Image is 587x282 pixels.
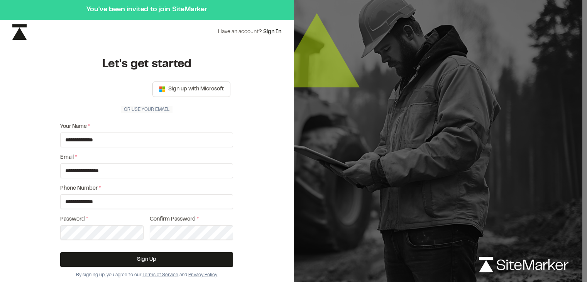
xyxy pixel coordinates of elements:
div: Have an account? [218,28,281,36]
img: logo-white-rebrand.svg [479,257,568,272]
button: Privacy Policy [188,272,217,279]
button: Sign up with Microsoft [152,82,230,97]
button: Sign Up [60,252,233,267]
label: Password [60,215,144,224]
img: icon-black-rebrand.svg [12,24,27,40]
label: Confirm Password [150,215,233,224]
label: Your Name [60,122,233,131]
button: Terms of Service [142,272,178,279]
label: Phone Number [60,184,233,193]
div: By signing up, you agree to our and [60,272,233,279]
a: Sign In [263,30,281,34]
label: Email [60,153,233,162]
iframe: Sign in with Google Button [62,81,142,98]
h1: Let's get started [60,57,233,72]
span: Or use your email [121,106,173,113]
